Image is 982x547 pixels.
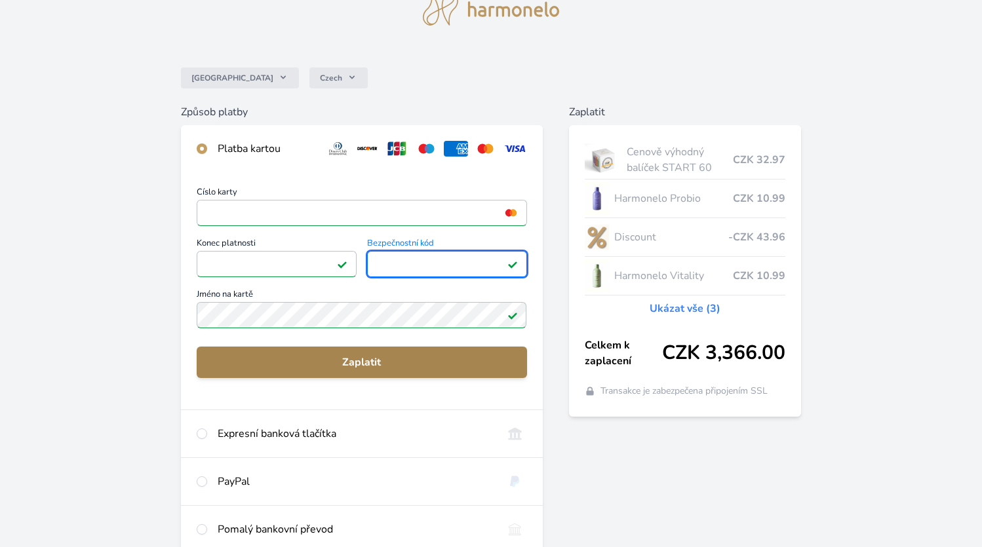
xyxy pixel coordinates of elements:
span: CZK 10.99 [733,191,785,206]
span: Cenově výhodný balíček START 60 [627,144,732,176]
span: Zaplatit [207,354,516,370]
span: Konec platnosti [197,239,357,251]
img: CLEAN_PROBIO_se_stinem_x-lo.jpg [585,182,610,215]
img: discount-lo.png [585,221,610,254]
div: Platba kartou [218,141,315,157]
span: Jméno na kartě [197,290,526,302]
span: Harmonelo Vitality [614,268,732,284]
img: maestro.svg [414,141,439,157]
img: jcb.svg [385,141,409,157]
img: CLEAN_VITALITY_se_stinem_x-lo.jpg [585,259,610,292]
span: CZK 10.99 [733,268,785,284]
img: onlineBanking_CZ.svg [503,426,527,442]
button: Zaplatit [197,347,526,378]
img: visa.svg [503,141,527,157]
div: Pomalý bankovní převod [218,521,492,537]
img: paypal.svg [503,474,527,489]
span: [GEOGRAPHIC_DATA] [191,73,273,83]
div: PayPal [218,474,492,489]
img: Platné pole [337,259,347,269]
button: Czech [309,67,368,88]
img: start.jpg [585,143,622,176]
img: Platné pole [507,259,518,269]
img: bankTransfer_IBAN.svg [503,521,527,537]
img: amex.svg [444,141,468,157]
span: Discount [614,229,728,245]
button: [GEOGRAPHIC_DATA] [181,67,299,88]
span: Bezpečnostní kód [367,239,527,251]
span: -CZK 43.96 [728,229,785,245]
span: Czech [320,73,342,83]
iframe: Iframe pro datum vypršení platnosti [203,255,351,273]
span: Harmonelo Probio [614,191,732,206]
span: Transakce je zabezpečena připojením SSL [600,385,768,398]
iframe: Iframe pro bezpečnostní kód [373,255,521,273]
input: Jméno na kartěPlatné pole [197,302,526,328]
img: diners.svg [326,141,350,157]
a: Ukázat vše (3) [650,301,720,316]
h6: Zaplatit [569,104,801,120]
img: mc.svg [473,141,498,157]
span: Celkem k zaplacení [585,337,662,369]
span: CZK 32.97 [733,152,785,168]
div: Expresní banková tlačítka [218,426,492,442]
iframe: Iframe pro číslo karty [203,204,520,222]
span: CZK 3,366.00 [662,341,785,365]
span: Číslo karty [197,188,526,200]
h6: Způsob platby [181,104,542,120]
img: mc [502,207,520,219]
img: discover.svg [355,141,380,157]
img: Platné pole [507,310,518,320]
